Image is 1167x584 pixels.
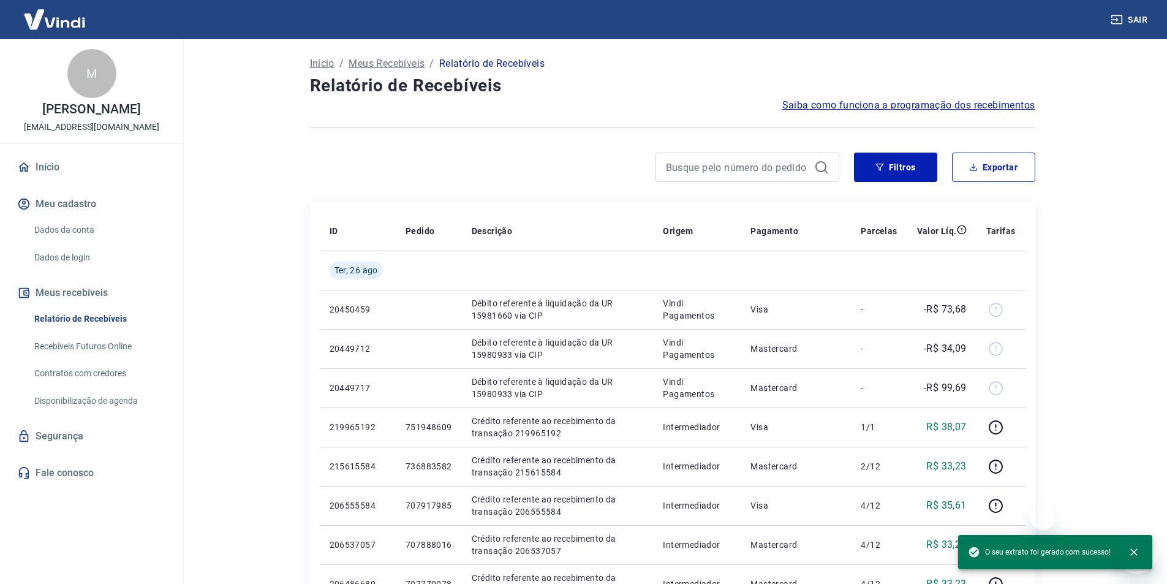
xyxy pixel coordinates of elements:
[663,460,731,472] p: Intermediador
[750,225,798,237] p: Pagamento
[926,537,966,552] p: R$ 33,23
[666,158,809,176] input: Busque pelo número do pedido
[472,336,644,361] p: Débito referente à liquidação da UR 15980933 via CIP
[854,153,937,182] button: Filtros
[310,56,334,71] a: Início
[952,153,1035,182] button: Exportar
[861,382,897,394] p: -
[330,382,386,394] p: 20449717
[750,421,841,433] p: Visa
[1030,506,1055,530] iframe: Fechar mensagem
[861,343,897,355] p: -
[429,56,434,71] p: /
[924,302,967,317] p: -R$ 73,68
[29,245,168,270] a: Dados de login
[15,460,168,487] a: Fale conosco
[750,499,841,512] p: Visa
[986,225,1016,237] p: Tarifas
[330,343,386,355] p: 20449712
[1118,535,1157,574] iframe: Botão para abrir a janela de mensagens
[334,264,378,276] span: Ter, 26 ago
[29,306,168,332] a: Relatório de Recebíveis
[861,499,897,512] p: 4/12
[29,389,168,414] a: Disponibilização de agenda
[926,420,966,434] p: R$ 38,07
[926,498,966,513] p: R$ 35,61
[472,297,644,322] p: Débito referente à liquidação da UR 15981660 via CIP
[924,381,967,395] p: -R$ 99,69
[663,421,731,433] p: Intermediador
[750,303,841,316] p: Visa
[663,539,731,551] p: Intermediador
[472,454,644,479] p: Crédito referente ao recebimento da transação 215615584
[15,423,168,450] a: Segurança
[926,459,966,474] p: R$ 33,23
[663,376,731,400] p: Vindi Pagamentos
[330,539,386,551] p: 206537057
[663,336,731,361] p: Vindi Pagamentos
[861,539,897,551] p: 4/12
[472,376,644,400] p: Débito referente à liquidação da UR 15980933 via CIP
[472,533,644,557] p: Crédito referente ao recebimento da transação 206537057
[663,297,731,322] p: Vindi Pagamentos
[310,74,1035,98] h4: Relatório de Recebíveis
[861,225,897,237] p: Parcelas
[1108,9,1152,31] button: Sair
[406,499,452,512] p: 707917985
[330,303,386,316] p: 20450459
[339,56,344,71] p: /
[406,421,452,433] p: 751948609
[29,218,168,243] a: Dados da conta
[439,56,545,71] p: Relatório de Recebíveis
[924,341,967,356] p: -R$ 34,09
[472,225,513,237] p: Descrição
[330,421,386,433] p: 219965192
[861,460,897,472] p: 2/12
[330,499,386,512] p: 206555584
[29,334,168,359] a: Recebíveis Futuros Online
[349,56,425,71] a: Meus Recebíveis
[472,415,644,439] p: Crédito referente ao recebimento da transação 219965192
[750,343,841,355] p: Mastercard
[15,154,168,181] a: Início
[917,225,957,237] p: Valor Líq.
[24,121,159,134] p: [EMAIL_ADDRESS][DOMAIN_NAME]
[861,303,897,316] p: -
[861,421,897,433] p: 1/1
[406,539,452,551] p: 707888016
[472,493,644,518] p: Crédito referente ao recebimento da transação 206555584
[15,279,168,306] button: Meus recebíveis
[750,460,841,472] p: Mastercard
[406,460,452,472] p: 736883582
[330,460,386,472] p: 215615584
[663,499,731,512] p: Intermediador
[330,225,338,237] p: ID
[782,98,1035,113] a: Saiba como funciona a programação dos recebimentos
[968,546,1111,558] span: O seu extrato foi gerado com sucesso!
[663,225,693,237] p: Origem
[29,361,168,386] a: Contratos com credores
[15,191,168,218] button: Meu cadastro
[750,382,841,394] p: Mastercard
[406,225,434,237] p: Pedido
[750,539,841,551] p: Mastercard
[67,49,116,98] div: M
[15,1,94,38] img: Vindi
[42,103,140,116] p: [PERSON_NAME]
